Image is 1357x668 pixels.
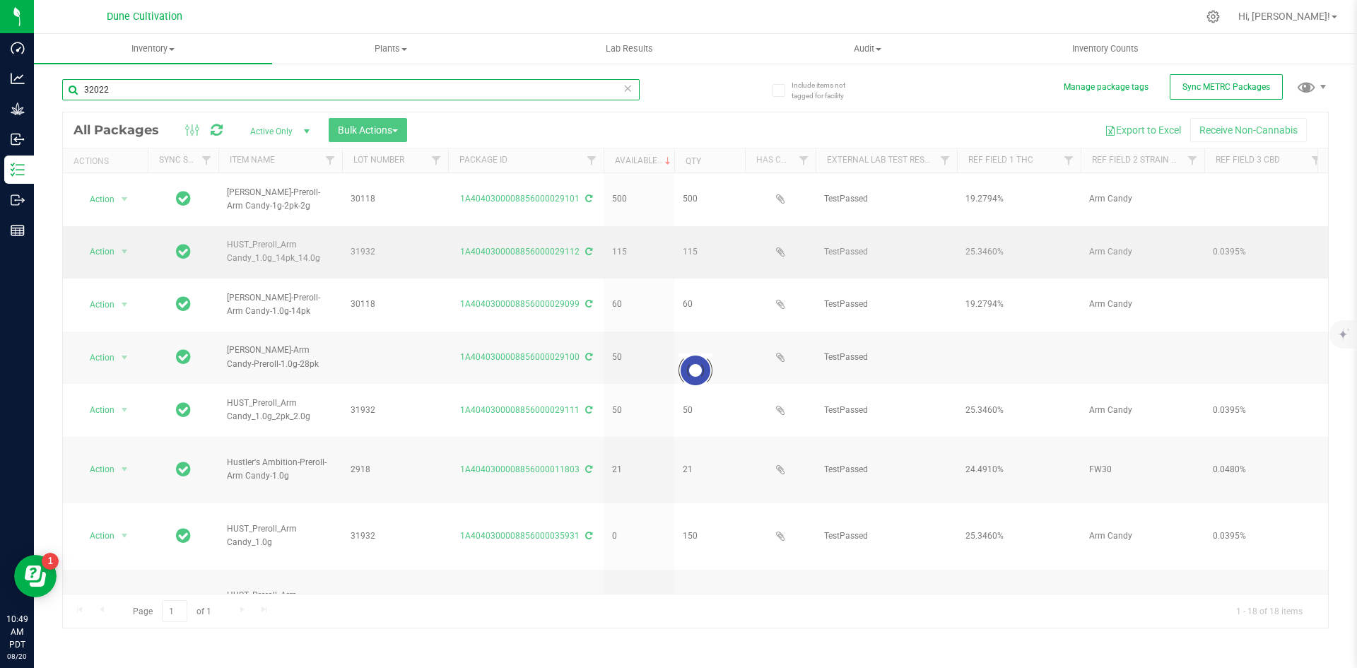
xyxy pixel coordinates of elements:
[792,80,862,101] span: Include items not tagged for facility
[11,132,25,146] inline-svg: Inbound
[273,42,510,55] span: Plants
[987,34,1225,64] a: Inventory Counts
[272,34,510,64] a: Plants
[6,651,28,662] p: 08/20
[34,34,272,64] a: Inventory
[11,223,25,238] inline-svg: Reports
[62,79,640,100] input: Search Package ID, Item Name, SKU, Lot or Part Number...
[11,102,25,116] inline-svg: Grow
[34,42,272,55] span: Inventory
[14,555,57,597] iframe: Resource center
[11,163,25,177] inline-svg: Inventory
[587,42,672,55] span: Lab Results
[11,41,25,55] inline-svg: Dashboard
[1170,74,1283,100] button: Sync METRC Packages
[1204,10,1222,23] div: Manage settings
[748,34,987,64] a: Audit
[42,553,59,570] iframe: Resource center unread badge
[1064,81,1149,93] button: Manage package tags
[11,193,25,207] inline-svg: Outbound
[1182,82,1270,92] span: Sync METRC Packages
[623,79,633,98] span: Clear
[1053,42,1158,55] span: Inventory Counts
[1238,11,1330,22] span: Hi, [PERSON_NAME]!
[11,71,25,86] inline-svg: Analytics
[107,11,182,23] span: Dune Cultivation
[749,42,986,55] span: Audit
[510,34,748,64] a: Lab Results
[6,613,28,651] p: 10:49 AM PDT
